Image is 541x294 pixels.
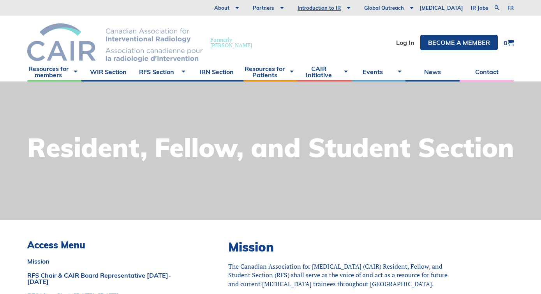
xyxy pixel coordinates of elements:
[27,23,260,62] a: Formerly[PERSON_NAME]
[460,62,514,81] a: Contact
[352,62,406,81] a: Events
[27,272,189,285] a: RFS Chair & CAIR Board Representative [DATE]-[DATE]
[298,62,352,81] a: CAIR Initiative
[396,39,414,46] a: Log In
[243,62,298,81] a: Resources for Patients
[27,23,203,62] img: CIRA
[81,62,136,81] a: WIR Section
[504,39,514,46] a: 0
[27,135,514,161] h1: Resident, Fellow, and Student Section
[228,262,455,288] p: The Canadian Association for [MEDICAL_DATA] (CAIR) Resident, Fellow, and Student Section (RFS) sh...
[210,37,252,48] span: Formerly [PERSON_NAME]
[508,5,514,11] a: fr
[405,62,460,81] a: News
[27,258,189,264] a: Mission
[27,239,189,251] h3: Access Menu
[189,62,243,81] a: IRN Section
[27,62,81,81] a: Resources for members
[228,239,455,254] h2: Mission
[136,62,190,81] a: RFS Section
[420,35,498,50] a: Become a member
